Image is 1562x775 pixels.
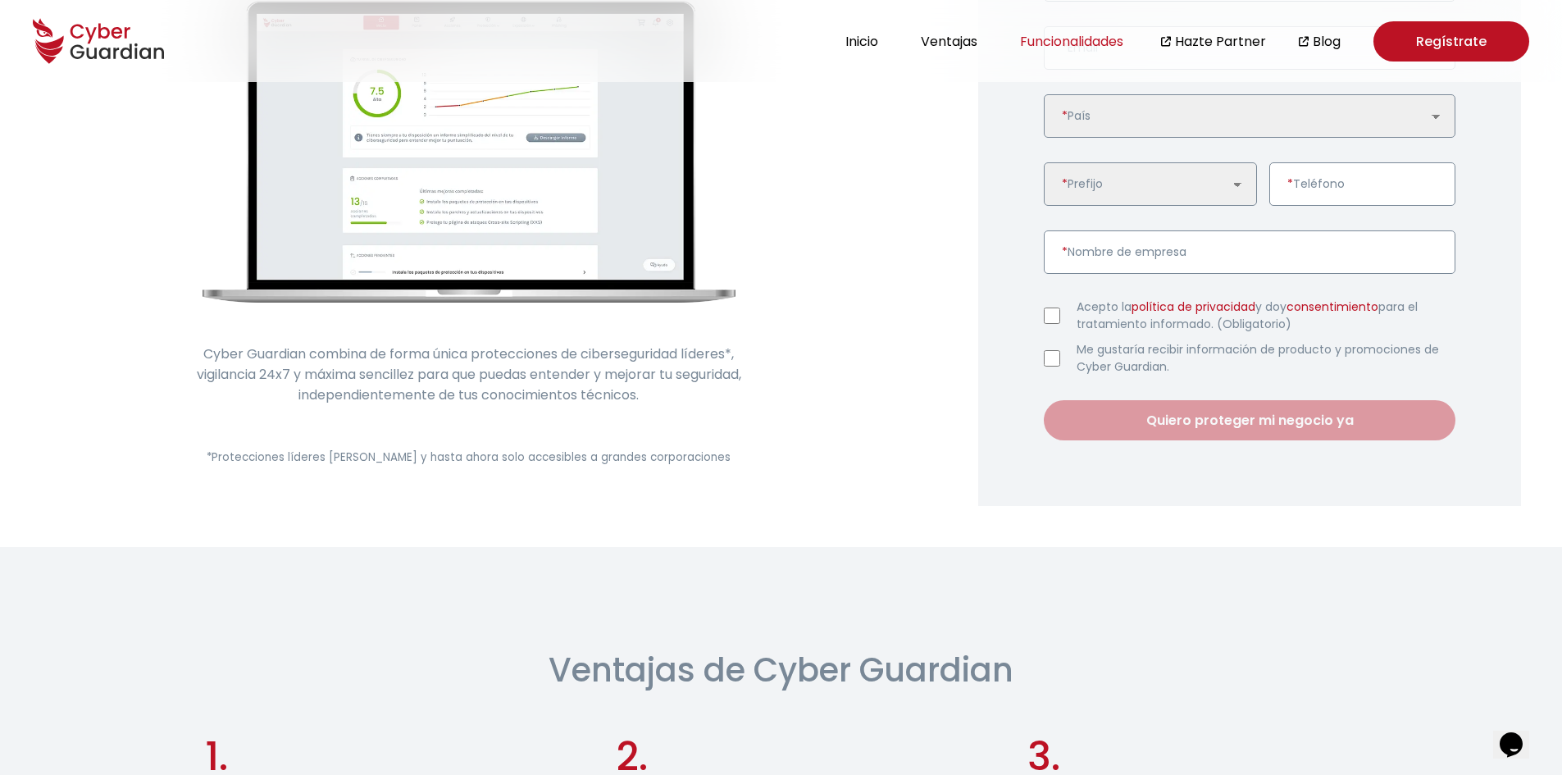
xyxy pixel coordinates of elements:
[1313,31,1341,52] a: Blog
[1015,30,1128,52] button: Funcionalidades
[1077,299,1455,333] label: Acepto la y doy para el tratamiento informado. (Obligatorio)
[1269,162,1455,206] input: Introduce un número de teléfono válido.
[1044,400,1455,440] button: Quiero proteger mi negocio ya
[840,30,883,52] button: Inicio
[1077,341,1455,376] label: Me gustaría recibir información de producto y promociones de Cyber Guardian.
[549,645,1013,695] h2: Ventajas de Cyber Guardian
[207,449,731,465] small: *Protecciones líderes [PERSON_NAME] y hasta ahora solo accesibles a grandes corporaciones
[1132,299,1255,315] a: política de privacidad
[1373,21,1529,62] a: Regístrate
[182,344,756,405] p: Cyber Guardian combina de forma única protecciones de ciberseguridad líderes*, vigilancia 24x7 y ...
[1493,709,1546,759] iframe: chat widget
[203,1,735,303] img: cyberguardian-home
[1175,31,1266,52] a: Hazte Partner
[916,30,982,52] button: Ventajas
[1286,299,1378,315] a: consentimiento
